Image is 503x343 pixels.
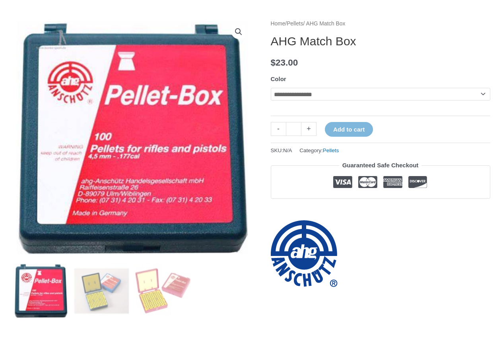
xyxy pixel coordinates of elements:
iframe: Customer reviews powered by Trustpilot [271,205,490,214]
bdi: 23.00 [271,58,298,68]
button: Add to cart [325,122,373,137]
span: SKU: [271,145,292,155]
span: Category: [299,145,339,155]
a: + [301,122,317,136]
label: Color [271,76,286,82]
input: Product quantity [286,122,301,136]
img: AHG Match Box - Image 3 [135,263,190,318]
a: ahg-Anschütz [271,220,338,287]
img: AHG Match Box [13,263,68,318]
a: Home [271,21,285,27]
span: N/A [283,147,292,153]
img: AHG Match Box - Image 2 [74,263,129,318]
a: Pellets [287,21,303,27]
h1: AHG Match Box [271,34,490,48]
a: Pellets [323,147,339,153]
a: - [271,122,286,136]
nav: Breadcrumb [271,19,490,29]
a: View full-screen image gallery [231,25,246,39]
img: AHG Match Box [13,19,252,257]
span: $ [271,58,276,68]
legend: Guaranteed Safe Checkout [339,160,422,171]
